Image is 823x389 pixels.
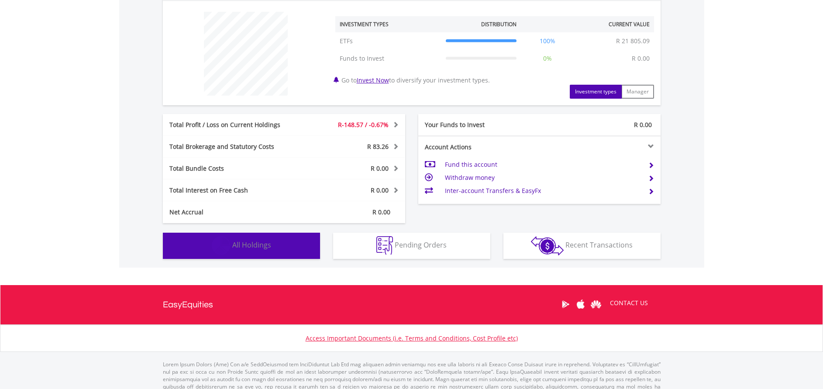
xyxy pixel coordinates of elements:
[565,240,633,250] span: Recent Transactions
[634,120,652,129] span: R 0.00
[232,240,271,250] span: All Holdings
[621,85,654,99] button: Manager
[335,16,441,32] th: Investment Types
[338,120,389,129] span: R-148.57 / -0.67%
[371,186,389,194] span: R 0.00
[376,236,393,255] img: pending_instructions-wht.png
[163,186,304,195] div: Total Interest on Free Cash
[604,291,654,315] a: CONTACT US
[521,50,574,67] td: 0%
[329,7,661,99] div: Go to to diversify your investment types.
[163,233,320,259] button: All Holdings
[445,184,641,197] td: Inter-account Transfers & EasyFx
[521,32,574,50] td: 100%
[163,208,304,217] div: Net Accrual
[558,291,573,318] a: Google Play
[418,143,540,151] div: Account Actions
[306,334,518,342] a: Access Important Documents (i.e. Terms and Conditions, Cost Profile etc)
[503,233,661,259] button: Recent Transactions
[612,32,654,50] td: R 21 805.09
[357,76,389,84] a: Invest Now
[395,240,447,250] span: Pending Orders
[335,32,441,50] td: ETFs
[333,233,490,259] button: Pending Orders
[371,164,389,172] span: R 0.00
[212,236,231,255] img: holdings-wht.png
[163,142,304,151] div: Total Brokerage and Statutory Costs
[163,164,304,173] div: Total Bundle Costs
[570,85,622,99] button: Investment types
[163,285,213,324] a: EasyEquities
[372,208,390,216] span: R 0.00
[367,142,389,151] span: R 83.26
[445,158,641,171] td: Fund this account
[574,16,654,32] th: Current Value
[335,50,441,67] td: Funds to Invest
[445,171,641,184] td: Withdraw money
[418,120,540,129] div: Your Funds to Invest
[573,291,589,318] a: Apple
[531,236,564,255] img: transactions-zar-wht.png
[163,120,304,129] div: Total Profit / Loss on Current Holdings
[481,21,517,28] div: Distribution
[589,291,604,318] a: Huawei
[627,50,654,67] td: R 0.00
